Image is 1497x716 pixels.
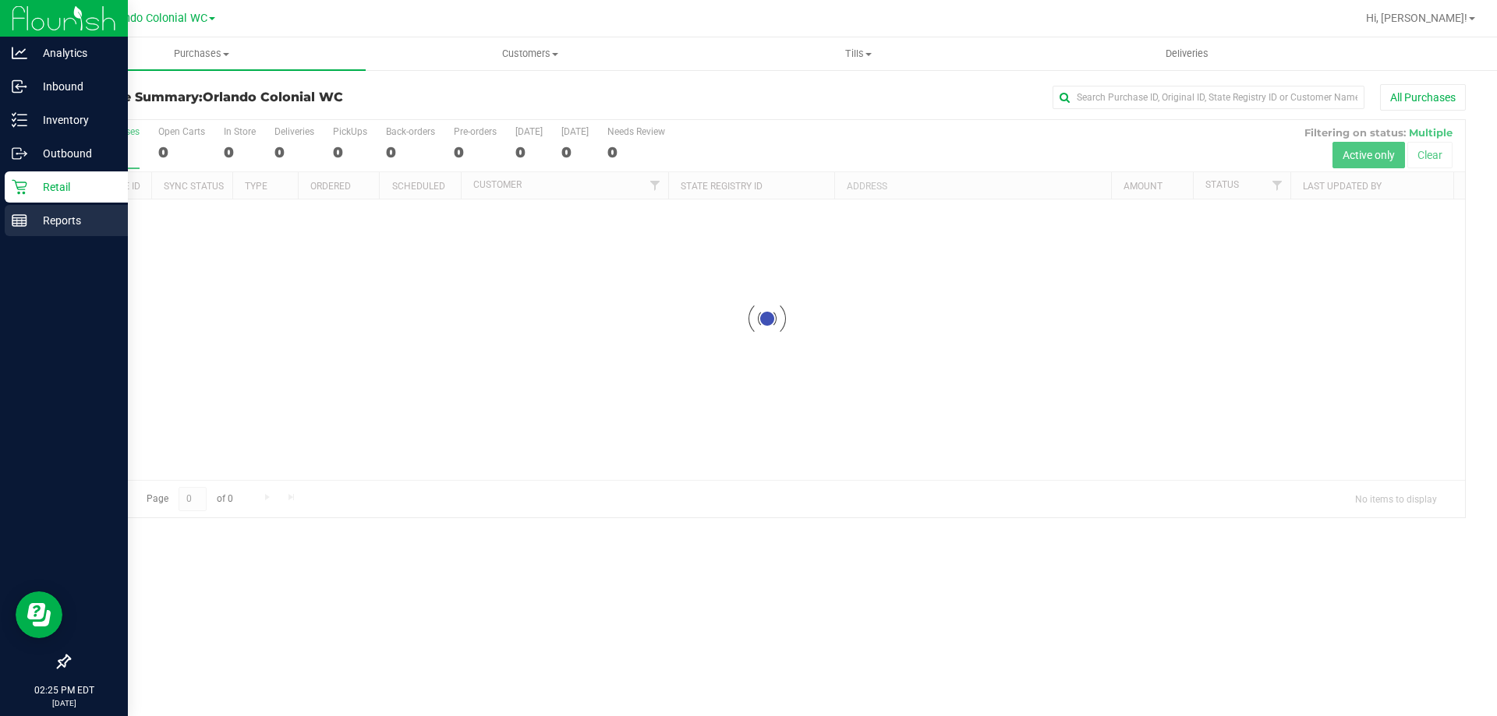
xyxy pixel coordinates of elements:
p: Retail [27,178,121,196]
p: Inventory [27,111,121,129]
span: Deliveries [1145,47,1230,61]
p: Outbound [27,144,121,163]
inline-svg: Analytics [12,45,27,61]
inline-svg: Retail [12,179,27,195]
a: Purchases [37,37,366,70]
a: Tills [694,37,1022,70]
inline-svg: Reports [12,213,27,228]
span: Orlando Colonial WC [203,90,343,104]
span: Orlando Colonial WC [103,12,207,25]
a: Customers [366,37,694,70]
p: Inbound [27,77,121,96]
p: Reports [27,211,121,230]
h3: Purchase Summary: [69,90,534,104]
p: 02:25 PM EDT [7,683,121,697]
inline-svg: Inbound [12,79,27,94]
span: Purchases [37,47,366,61]
input: Search Purchase ID, Original ID, State Registry ID or Customer Name... [1053,86,1364,109]
inline-svg: Inventory [12,112,27,128]
iframe: Resource center [16,591,62,638]
a: Deliveries [1023,37,1351,70]
inline-svg: Outbound [12,146,27,161]
span: Tills [695,47,1021,61]
p: [DATE] [7,697,121,709]
span: Hi, [PERSON_NAME]! [1366,12,1467,24]
span: Customers [366,47,693,61]
button: All Purchases [1380,84,1466,111]
p: Analytics [27,44,121,62]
